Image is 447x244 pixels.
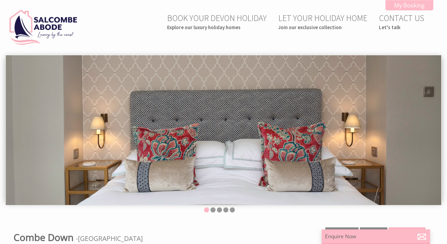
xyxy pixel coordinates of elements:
[14,231,76,244] a: Combe Down
[14,231,74,244] span: Combe Down
[167,24,267,30] small: Explore our luxury holiday homes
[76,234,143,243] span: -
[278,24,367,30] small: Join our exclusive collection
[379,13,424,30] a: CONTACT USLet's talk
[78,234,143,243] a: [GEOGRAPHIC_DATA]
[9,10,77,45] img: Salcombe Abode
[379,24,424,30] small: Let's talk
[167,13,267,30] a: BOOK YOUR DEVON HOLIDAYExplore our luxury holiday homes
[325,233,427,240] p: Enquire Now
[278,13,367,30] a: LET YOUR HOLIDAY HOMEJoin our exclusive collection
